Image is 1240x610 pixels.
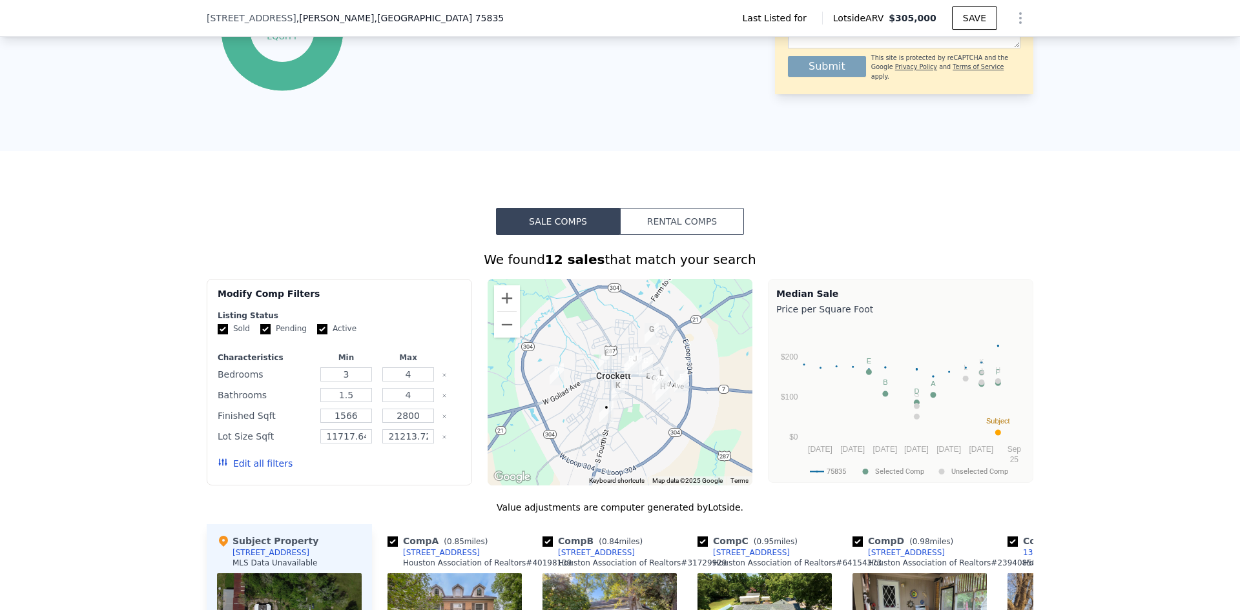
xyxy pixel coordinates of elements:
[914,387,919,395] text: D
[442,414,447,419] button: Clear
[996,368,1000,376] text: F
[558,558,727,568] div: Houston Association of Realtors # 31729929
[594,341,618,374] div: 203 N 3rd St
[840,445,865,454] text: [DATE]
[496,208,620,235] button: Sale Comps
[936,445,961,454] text: [DATE]
[852,547,945,558] a: [STREET_ADDRESS]
[904,445,929,454] text: [DATE]
[491,469,533,485] a: Open this area in Google Maps (opens a new window)
[260,323,307,334] label: Pending
[953,63,1004,70] a: Terms of Service
[1023,547,1096,558] div: 1307 Plantation Dr
[650,375,675,407] div: 121 Briar Ln
[623,347,647,380] div: 907 E Houston Ave
[951,467,1008,476] text: Unselected Comp
[852,534,958,547] div: Comp D
[1008,445,1022,454] text: Sep
[267,31,298,41] tspan: equity
[895,63,937,70] a: Privacy Policy
[697,534,803,547] div: Comp C
[620,208,744,235] button: Rental Comps
[867,357,871,365] text: E
[1008,534,1112,547] div: Comp E
[788,56,866,77] button: Submit
[494,285,520,311] button: Zoom in
[442,372,447,378] button: Clear
[1023,558,1192,568] div: Houston Association of Realtors # 71044906
[979,358,984,365] text: K
[931,380,936,387] text: A
[545,252,605,267] strong: 12 sales
[889,13,936,23] span: $305,000
[980,367,984,375] text: J
[713,547,790,558] div: [STREET_ADDRESS]
[756,537,774,546] span: 0.95
[491,469,533,485] img: Google
[260,324,271,334] input: Pending
[218,407,313,425] div: Finished Sqft
[442,434,447,440] button: Clear
[969,445,993,454] text: [DATE]
[713,558,882,568] div: Houston Association of Realtors # 64154373
[232,547,309,558] div: [STREET_ADDRESS]
[217,534,318,547] div: Subject Property
[317,324,327,334] input: Active
[375,13,504,23] span: , [GEOGRAPHIC_DATA] 75835
[494,312,520,338] button: Zoom out
[447,537,464,546] span: 0.85
[827,467,846,476] text: 75835
[916,402,918,409] text: I
[558,547,635,558] div: [STREET_ADDRESS]
[697,547,790,558] a: [STREET_ADDRESS]
[218,386,313,404] div: Bathrooms
[986,417,1010,425] text: Subject
[868,547,945,558] div: [STREET_ADDRESS]
[594,537,648,546] span: ( miles)
[218,324,228,334] input: Sold
[914,391,920,398] text: G
[730,477,749,484] a: Terms (opens in new tab)
[904,537,958,546] span: ( miles)
[873,445,897,454] text: [DATE]
[602,537,619,546] span: 0.84
[218,287,461,310] div: Modify Comp Filters
[776,287,1025,300] div: Median Sale
[594,396,619,428] div: 805 S 4th St
[317,323,356,334] label: Active
[808,445,832,454] text: [DATE]
[387,534,493,547] div: Comp A
[218,427,313,445] div: Lot Size Sqft
[380,352,437,363] div: Max
[995,366,1000,374] text: H
[1010,455,1019,464] text: 25
[776,300,1025,318] div: Price per Square Foot
[619,347,643,380] div: 721 E Houston Ave
[647,367,672,400] div: 403 Aspen Bend St
[606,374,630,406] div: 419 E Bell Ave
[218,352,313,363] div: Characteristics
[318,352,375,363] div: Min
[952,6,997,30] button: SAVE
[403,558,572,568] div: Houston Association of Realtors # 40198139
[207,250,1033,269] div: We found that match your search
[387,547,480,558] a: [STREET_ADDRESS]
[868,558,1037,568] div: Houston Association of Realtors # 23940858
[207,501,1033,514] div: Value adjustments are computer generated by Lotside .
[652,477,723,484] span: Map data ©2025 Google
[875,467,924,476] text: Selected Comp
[589,476,645,485] button: Keyboard shortcuts
[743,12,812,25] span: Last Listed for
[1008,547,1096,558] a: 1307 Plantation Dr
[871,54,1020,81] div: This site is protected by reCAPTCHA and the Google and apply.
[542,547,635,558] a: [STREET_ADDRESS]
[776,318,1025,480] svg: A chart.
[207,12,296,25] span: [STREET_ADDRESS]
[403,547,480,558] div: [STREET_ADDRESS]
[442,393,447,398] button: Clear
[913,537,930,546] span: 0.98
[964,363,967,371] text: L
[979,369,984,376] text: C
[833,12,889,25] span: Lotside ARV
